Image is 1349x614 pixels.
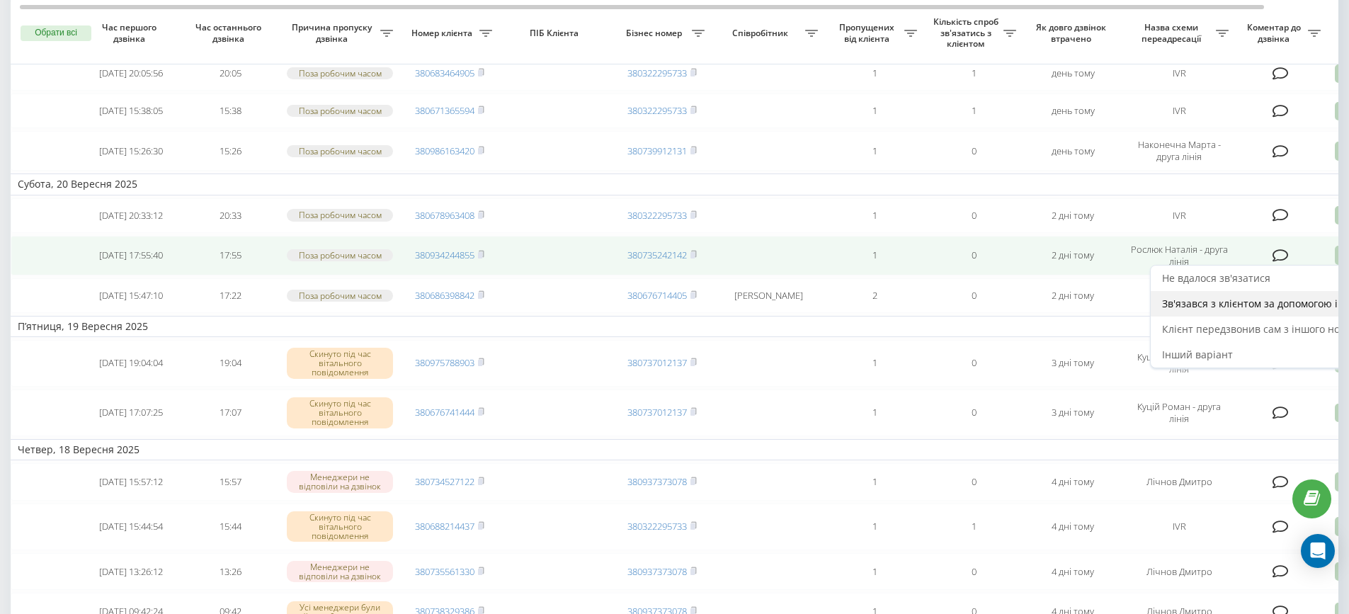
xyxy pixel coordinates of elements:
[1035,22,1111,44] span: Як довго дзвінок втрачено
[81,340,181,387] td: [DATE] 19:04:04
[407,28,479,39] span: Номер клієнта
[924,56,1023,91] td: 1
[825,131,924,171] td: 1
[825,340,924,387] td: 1
[81,93,181,128] td: [DATE] 15:38:05
[627,520,687,533] a: 380322295733
[181,278,280,313] td: 17:22
[924,463,1023,501] td: 0
[415,289,474,302] a: 380686398842
[81,553,181,591] td: [DATE] 13:26:12
[1162,348,1233,361] span: Інший варіант
[81,463,181,501] td: [DATE] 15:57:12
[832,22,904,44] span: Пропущених від клієнта
[81,278,181,313] td: [DATE] 15:47:10
[825,278,924,313] td: 2
[627,104,687,117] a: 380322295733
[627,67,687,79] a: 380322295733
[1023,390,1122,436] td: 3 дні тому
[415,565,474,578] a: 380735561330
[1023,553,1122,591] td: 4 дні тому
[181,340,280,387] td: 19:04
[287,471,393,492] div: Менеджери не відповіли на дзвінок
[1023,463,1122,501] td: 4 дні тому
[1122,93,1236,128] td: IVR
[287,561,393,582] div: Менеджери не відповіли на дзвінок
[21,25,91,41] button: Обрати всі
[1122,56,1236,91] td: IVR
[81,236,181,275] td: [DATE] 17:55:40
[287,249,393,261] div: Поза робочим часом
[1122,236,1236,275] td: Рослюк Наталія - друга лінія
[1023,236,1122,275] td: 2 дні тому
[1243,22,1308,44] span: Коментар до дзвінка
[1023,504,1122,550] td: 4 дні тому
[620,28,692,39] span: Бізнес номер
[825,463,924,501] td: 1
[1023,56,1122,91] td: день тому
[181,93,280,128] td: 15:38
[1122,131,1236,171] td: Наконечна Марта - друга лінія
[415,209,474,222] a: 380678963408
[181,131,280,171] td: 15:26
[287,511,393,542] div: Скинуто під час вітального повідомлення
[924,236,1023,275] td: 0
[415,406,474,419] a: 380676741444
[81,198,181,233] td: [DATE] 20:33:12
[627,209,687,222] a: 380322295733
[1122,390,1236,436] td: Куцій Роман - друга лінія
[1023,198,1122,233] td: 2 дні тому
[415,104,474,117] a: 380671365594
[712,278,825,313] td: [PERSON_NAME]
[825,93,924,128] td: 1
[181,56,280,91] td: 20:05
[511,28,600,39] span: ПІБ Клієнта
[931,16,1003,50] span: Кількість спроб зв'язатись з клієнтом
[627,144,687,157] a: 380739912131
[287,209,393,221] div: Поза робочим часом
[287,67,393,79] div: Поза робочим часом
[192,22,268,44] span: Час останнього дзвінка
[81,56,181,91] td: [DATE] 20:05:56
[825,56,924,91] td: 1
[287,145,393,157] div: Поза робочим часом
[924,198,1023,233] td: 0
[825,198,924,233] td: 1
[825,390,924,436] td: 1
[719,28,805,39] span: Співробітник
[181,236,280,275] td: 17:55
[287,22,380,44] span: Причина пропуску дзвінка
[81,390,181,436] td: [DATE] 17:07:25
[1023,340,1122,387] td: 3 дні тому
[181,390,280,436] td: 17:07
[287,290,393,302] div: Поза робочим часом
[1301,534,1335,568] div: Open Intercom Messenger
[181,504,280,550] td: 15:44
[924,131,1023,171] td: 0
[1023,93,1122,128] td: день тому
[924,278,1023,313] td: 0
[415,67,474,79] a: 380683464905
[627,356,687,369] a: 380737012137
[415,356,474,369] a: 380975788903
[81,131,181,171] td: [DATE] 15:26:30
[825,236,924,275] td: 1
[1122,553,1236,591] td: Лічнов Дмитро
[924,93,1023,128] td: 1
[924,340,1023,387] td: 0
[924,390,1023,436] td: 0
[825,553,924,591] td: 1
[627,406,687,419] a: 380737012137
[1122,340,1236,387] td: Куцій Роман - друга лінія
[181,553,280,591] td: 13:26
[1129,22,1216,44] span: Назва схеми переадресації
[1023,278,1122,313] td: 2 дні тому
[1122,504,1236,550] td: IVR
[287,397,393,428] div: Скинуто під час вітального повідомлення
[81,504,181,550] td: [DATE] 15:44:54
[627,565,687,578] a: 380937373078
[415,520,474,533] a: 380688214437
[415,475,474,488] a: 380734527122
[93,22,169,44] span: Час першого дзвінка
[287,348,393,379] div: Скинуто під час вітального повідомлення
